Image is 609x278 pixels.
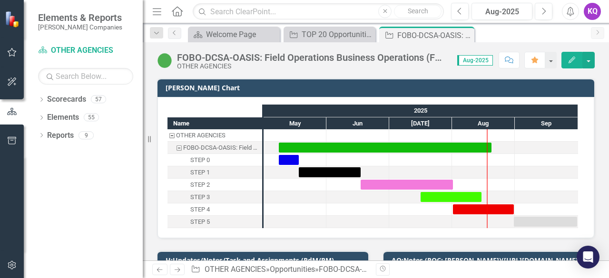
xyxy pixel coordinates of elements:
[193,3,444,20] input: Search ClearPoint...
[206,29,277,40] div: Welcome Page
[421,192,481,202] div: Task: Start date: 2025-07-16 End date: 2025-08-15
[515,117,578,130] div: Sep
[79,131,94,139] div: 9
[514,217,577,227] div: Task: Start date: 2025-08-31 End date: 2025-09-30
[577,246,599,268] div: Open Intercom Messenger
[319,265,539,274] div: FOBO-DCSA-OASIS: Field Operations Business Operations (FOBO)
[167,191,262,203] div: STEP 3
[167,216,262,228] div: Task: Start date: 2025-08-31 End date: 2025-09-30
[167,154,262,166] div: Task: Start date: 2025-05-08 End date: 2025-05-18
[453,204,514,214] div: Task: Start date: 2025-08-01 End date: 2025-08-31
[389,117,452,130] div: Jul
[264,117,326,130] div: May
[397,29,472,41] div: FOBO-DCSA-OASIS: Field Operations Business Operations (FOBO)
[190,216,210,228] div: STEP 5
[302,29,373,40] div: TOP 20 Opportunities ([DATE] Process)
[457,55,493,66] span: Aug-2025
[38,45,133,56] a: OTHER AGENCIES
[475,6,529,18] div: Aug-2025
[205,265,266,274] a: OTHER AGENCIES
[38,23,122,31] small: [PERSON_NAME] Companies
[408,7,428,15] span: Search
[191,264,369,275] div: » »
[167,179,262,191] div: STEP 2
[166,84,589,91] h3: [PERSON_NAME] Chart
[176,129,226,142] div: OTHER AGENCIES
[91,96,106,104] div: 57
[190,179,210,191] div: STEP 2
[167,129,262,142] div: Task: OTHER AGENCIES Start date: 2025-05-08 End date: 2025-05-09
[38,68,133,85] input: Search Below...
[183,142,259,154] div: FOBO-DCSA-OASIS: Field Operations Business Operations (FOBO)
[361,180,453,190] div: Task: Start date: 2025-06-17 End date: 2025-08-01
[47,130,74,141] a: Reports
[394,5,442,18] button: Search
[190,203,210,216] div: STEP 4
[286,29,373,40] a: TOP 20 Opportunities ([DATE] Process)
[299,167,361,177] div: Task: Start date: 2025-05-18 End date: 2025-06-17
[38,12,122,23] span: Elements & Reports
[270,265,315,274] a: Opportunities
[177,52,448,63] div: FOBO-DCSA-OASIS: Field Operations Business Operations (FOBO)
[167,166,262,179] div: Task: Start date: 2025-05-18 End date: 2025-06-17
[452,117,515,130] div: Aug
[167,216,262,228] div: STEP 5
[584,3,601,20] button: KQ
[190,29,277,40] a: Welcome Page
[167,117,262,129] div: Name
[167,166,262,179] div: STEP 1
[167,142,262,154] div: FOBO-DCSA-OASIS: Field Operations Business Operations (FOBO)
[167,142,262,154] div: Task: Start date: 2025-05-08 End date: 2025-08-20
[166,257,363,264] h3: H:Updates/Notes/Task and Assignments (PdM/PM)
[47,94,86,105] a: Scorecards
[167,154,262,166] div: STEP 0
[167,191,262,203] div: Task: Start date: 2025-07-16 End date: 2025-08-15
[177,63,448,70] div: OTHER AGENCIES
[5,10,21,27] img: ClearPoint Strategy
[264,105,578,117] div: 2025
[84,114,99,122] div: 55
[190,191,210,203] div: STEP 3
[167,203,262,216] div: Task: Start date: 2025-08-01 End date: 2025-08-31
[279,143,491,153] div: Task: Start date: 2025-05-08 End date: 2025-08-20
[471,3,532,20] button: Aug-2025
[167,179,262,191] div: Task: Start date: 2025-06-17 End date: 2025-08-01
[326,117,389,130] div: Jun
[392,257,589,264] h3: AQ:Notes (POC: [PERSON_NAME])([URL][DOMAIN_NAME])
[167,129,262,142] div: OTHER AGENCIES
[190,154,210,166] div: STEP 0
[157,53,172,68] img: Active
[47,112,79,123] a: Elements
[279,155,299,165] div: Task: Start date: 2025-05-08 End date: 2025-05-18
[190,166,210,179] div: STEP 1
[167,203,262,216] div: STEP 4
